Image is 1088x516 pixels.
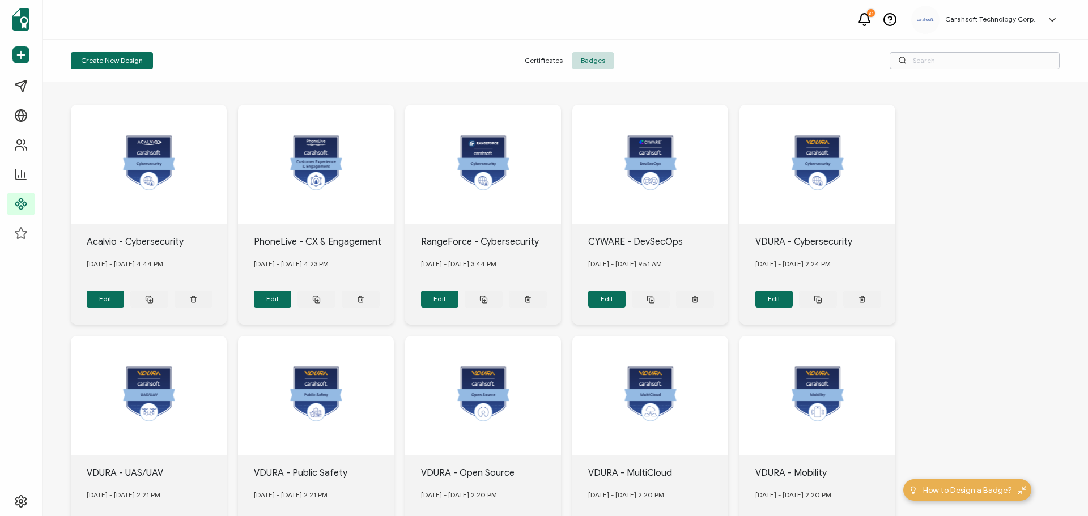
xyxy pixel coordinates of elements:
div: VDURA - UAS/UAV [87,466,227,480]
div: [DATE] - [DATE] 2.20 PM [421,480,562,510]
button: Edit [254,291,292,308]
div: RangeForce - Cybersecurity [421,235,562,249]
div: PhoneLive - CX & Engagement [254,235,394,249]
div: [DATE] - [DATE] 4.23 PM [254,249,394,279]
img: a9ee5910-6a38-4b3f-8289-cffb42fa798b.svg [917,18,934,22]
div: 31 [867,9,875,17]
div: VDURA - MultiCloud [588,466,729,480]
div: CYWARE - DevSecOps [588,235,729,249]
div: Acalvio - Cybersecurity [87,235,227,249]
div: [DATE] - [DATE] 9.51 AM [588,249,729,279]
button: Create New Design [71,52,153,69]
div: [DATE] - [DATE] 3.44 PM [421,249,562,279]
span: Certificates [516,52,572,69]
div: [DATE] - [DATE] 4.44 PM [87,249,227,279]
button: Edit [588,291,626,308]
button: Edit [421,291,459,308]
span: Badges [572,52,614,69]
button: Edit [755,291,793,308]
div: [DATE] - [DATE] 2.24 PM [755,249,896,279]
input: Search [890,52,1060,69]
iframe: Chat Widget [1031,462,1088,516]
div: [DATE] - [DATE] 2.21 PM [87,480,227,510]
div: VDURA - Cybersecurity [755,235,896,249]
span: How to Design a Badge? [923,484,1012,496]
div: VDURA - Mobility [755,466,896,480]
img: minimize-icon.svg [1018,486,1026,494]
div: [DATE] - [DATE] 2.21 PM [254,480,394,510]
button: Edit [87,291,125,308]
div: [DATE] - [DATE] 2.20 PM [588,480,729,510]
div: VDURA - Open Source [421,466,562,480]
div: [DATE] - [DATE] 2.20 PM [755,480,896,510]
h5: Carahsoft Technology Corp. [945,15,1035,23]
div: VDURA - Public Safety [254,466,394,480]
img: sertifier-logomark-colored.svg [12,8,29,31]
